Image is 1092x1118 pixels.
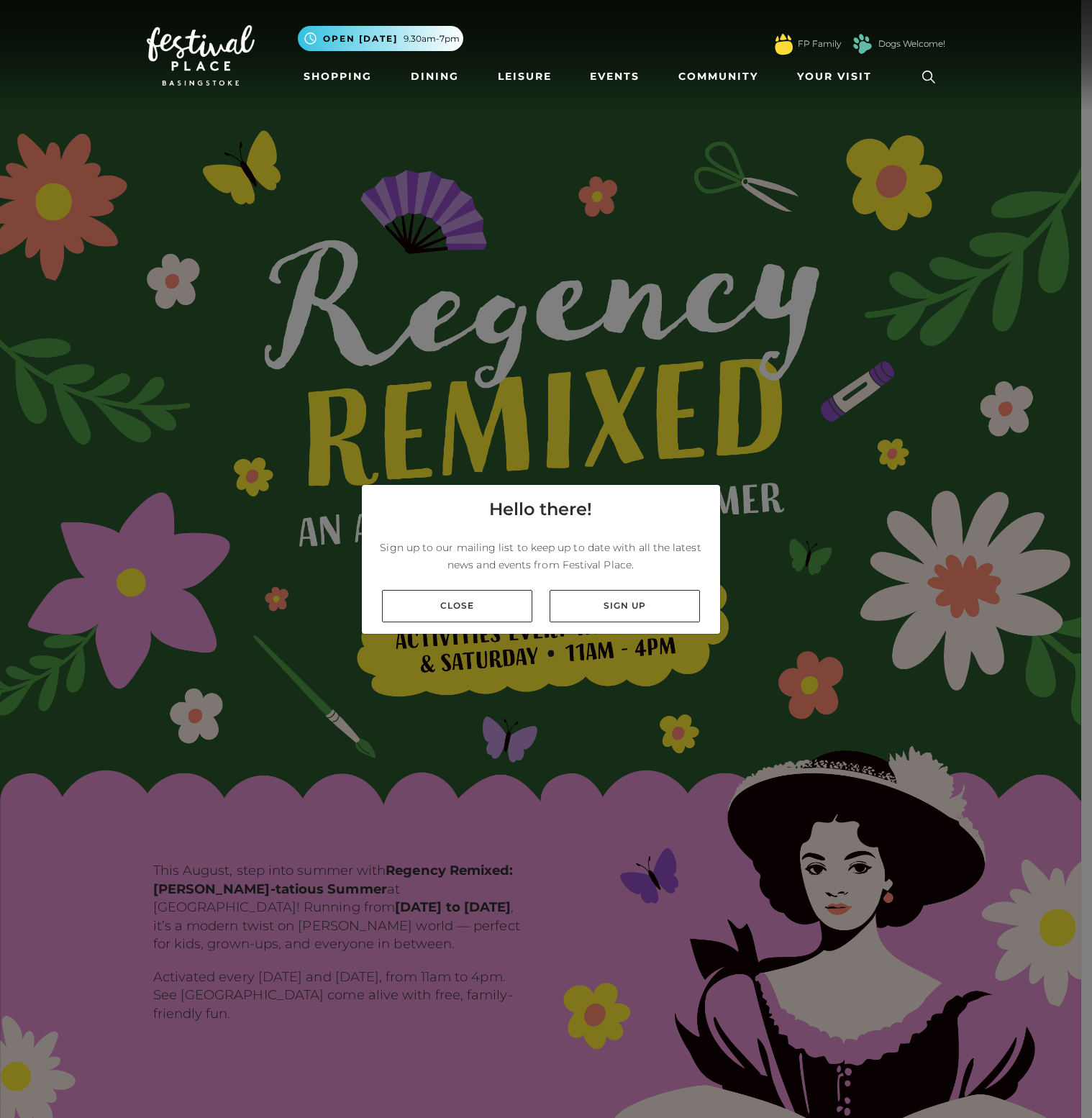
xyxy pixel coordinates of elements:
img: Festival Place Logo [147,25,255,86]
a: Shopping [298,63,378,90]
a: Dining [405,63,465,90]
a: Dogs Welcome! [878,37,945,50]
p: Sign up to our mailing list to keep up to date with all the latest news and events from Festival ... [373,539,709,573]
a: Sign up [550,590,700,622]
h4: Hello there! [489,496,592,522]
a: Community [673,63,764,90]
span: Open [DATE] [323,32,398,45]
span: 9.30am-7pm [404,32,460,45]
a: FP Family [798,37,841,50]
button: Open [DATE] 9.30am-7pm [298,26,463,51]
span: Your Visit [797,69,872,84]
a: Your Visit [791,63,885,90]
a: Leisure [492,63,558,90]
a: Events [584,63,645,90]
a: Close [382,590,532,622]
